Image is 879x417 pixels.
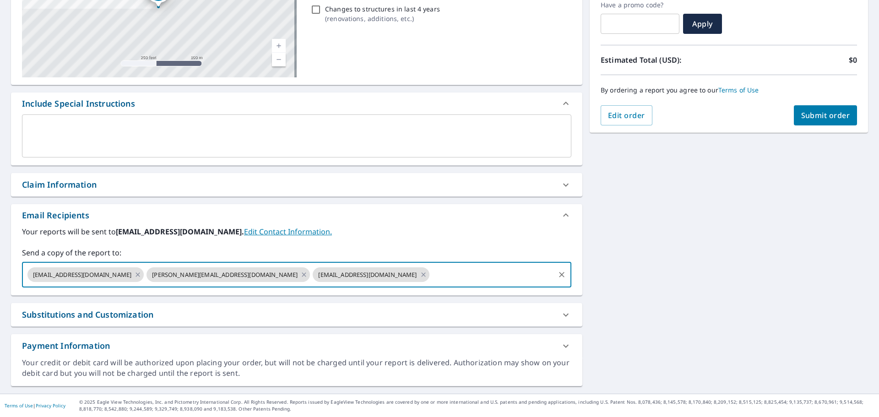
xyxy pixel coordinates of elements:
span: Apply [690,19,715,29]
button: Edit order [601,105,652,125]
a: EditContactInfo [244,227,332,237]
p: © 2025 Eagle View Technologies, Inc. and Pictometry International Corp. All Rights Reserved. Repo... [79,399,874,412]
a: Privacy Policy [36,402,65,409]
button: Submit order [794,105,857,125]
p: Changes to structures in last 4 years [325,4,440,14]
div: Payment Information [11,334,582,357]
div: Claim Information [11,173,582,196]
p: | [5,403,65,408]
a: Terms of Use [5,402,33,409]
span: [EMAIL_ADDRESS][DOMAIN_NAME] [313,271,422,279]
div: Email Recipients [22,209,89,222]
span: [EMAIL_ADDRESS][DOMAIN_NAME] [27,271,137,279]
button: Apply [683,14,722,34]
div: Your credit or debit card will be authorized upon placing your order, but will not be charged unt... [22,357,571,379]
b: [EMAIL_ADDRESS][DOMAIN_NAME]. [116,227,244,237]
label: Your reports will be sent to [22,226,571,237]
label: Send a copy of the report to: [22,247,571,258]
p: ( renovations, additions, etc. ) [325,14,440,23]
p: $0 [849,54,857,65]
a: Current Level 17, Zoom In [272,39,286,53]
a: Current Level 17, Zoom Out [272,53,286,66]
div: Substitutions and Customization [11,303,582,326]
div: [PERSON_NAME][EMAIL_ADDRESS][DOMAIN_NAME] [146,267,310,282]
a: Terms of Use [718,86,759,94]
div: Substitutions and Customization [22,309,153,321]
p: By ordering a report you agree to our [601,86,857,94]
div: Include Special Instructions [11,92,582,114]
div: Payment Information [22,340,110,352]
label: Have a promo code? [601,1,679,9]
button: Clear [555,268,568,281]
div: [EMAIL_ADDRESS][DOMAIN_NAME] [313,267,429,282]
p: Estimated Total (USD): [601,54,729,65]
div: Email Recipients [11,204,582,226]
span: Submit order [801,110,850,120]
div: Claim Information [22,179,97,191]
div: [EMAIL_ADDRESS][DOMAIN_NAME] [27,267,144,282]
div: Include Special Instructions [22,97,135,110]
span: [PERSON_NAME][EMAIL_ADDRESS][DOMAIN_NAME] [146,271,303,279]
span: Edit order [608,110,645,120]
